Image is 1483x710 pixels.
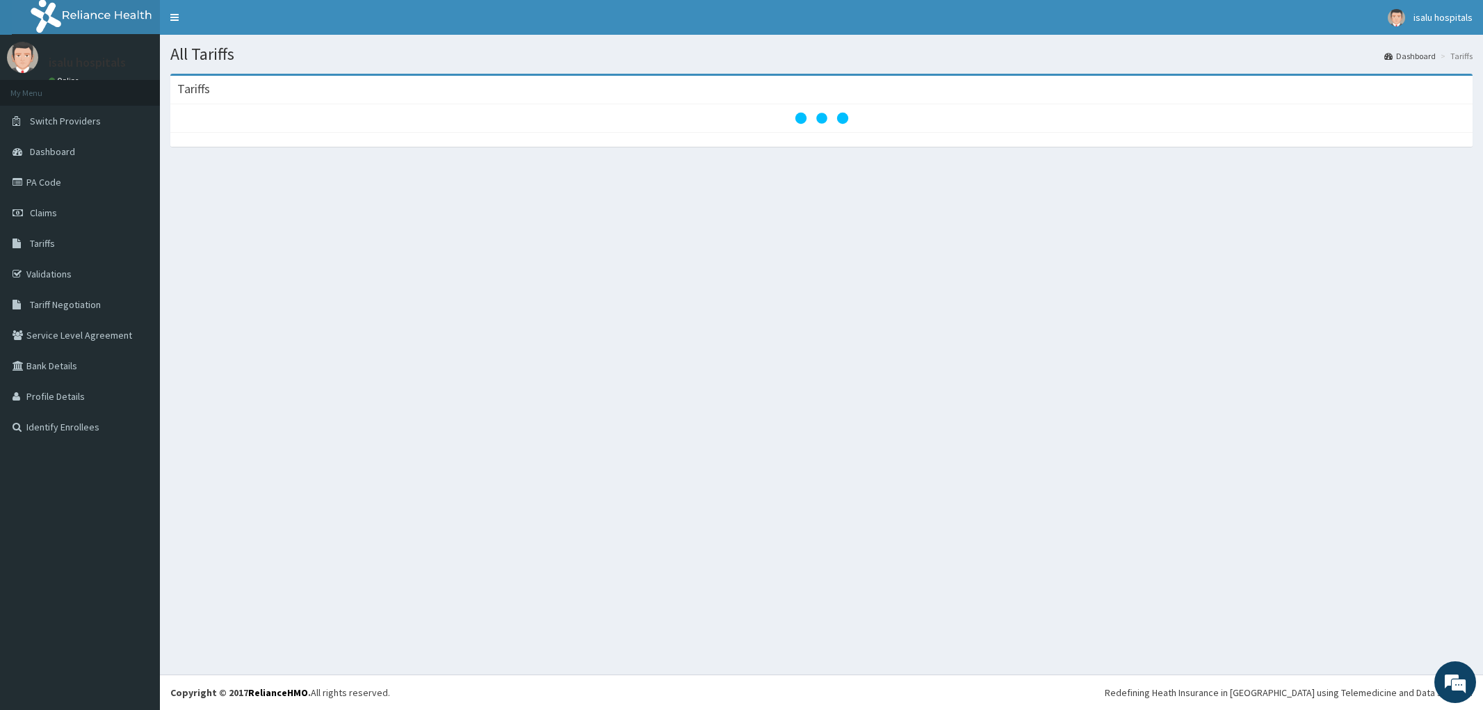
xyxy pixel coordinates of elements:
strong: Copyright © 2017 . [170,686,311,699]
span: Claims [30,207,57,219]
h1: All Tariffs [170,45,1473,63]
span: Tariffs [30,237,55,250]
img: User Image [7,42,38,73]
p: isalu hospitals [49,56,126,69]
span: Tariff Negotiation [30,298,101,311]
img: User Image [1388,9,1405,26]
h3: Tariffs [177,83,210,95]
a: Dashboard [1384,50,1436,62]
a: Online [49,76,82,86]
footer: All rights reserved. [160,675,1483,710]
div: Redefining Heath Insurance in [GEOGRAPHIC_DATA] using Telemedicine and Data Science! [1105,686,1473,700]
a: RelianceHMO [248,686,308,699]
span: Dashboard [30,145,75,158]
span: isalu hospitals [1413,11,1473,24]
li: Tariffs [1437,50,1473,62]
span: Switch Providers [30,115,101,127]
svg: audio-loading [794,90,850,146]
